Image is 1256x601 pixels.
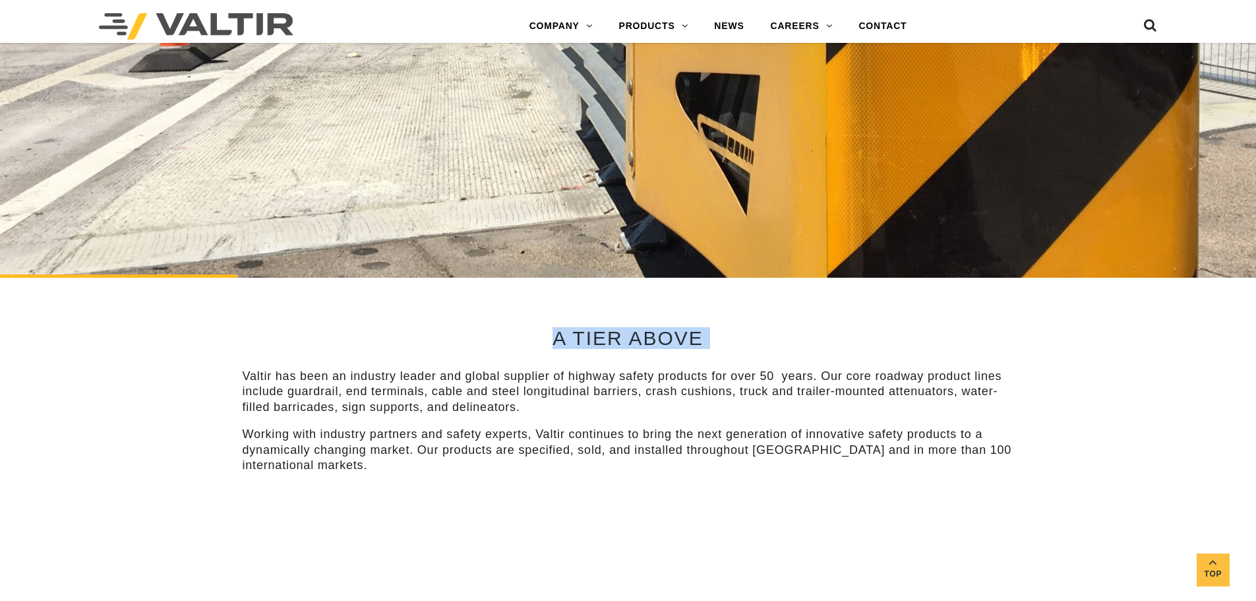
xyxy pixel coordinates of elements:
[243,427,1014,473] p: Working with industry partners and safety experts, Valtir continues to bring the next generation ...
[516,13,606,40] a: COMPANY
[1197,554,1230,586] a: Top
[243,369,1014,415] p: Valtir has been an industry leader and global supplier of highway safety products for over 50 yea...
[1197,567,1230,582] span: Top
[606,13,702,40] a: PRODUCTS
[243,327,1014,349] h2: A TIER ABOVE
[99,13,293,40] img: Valtir
[758,13,846,40] a: CAREERS
[845,13,920,40] a: CONTACT
[701,13,757,40] a: NEWS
